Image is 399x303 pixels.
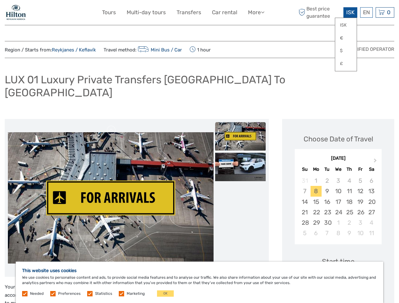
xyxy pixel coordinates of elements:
a: $ [335,45,357,56]
span: Travel method: [104,45,182,54]
a: Car rental [212,8,237,17]
div: month 2025-09 [297,175,379,238]
span: ISK [346,9,354,15]
div: Choose Saturday, October 11th, 2025 [366,228,377,238]
div: Start time [322,257,354,266]
div: Not available Thursday, September 4th, 2025 [344,175,355,186]
div: Not available Sunday, September 7th, 2025 [299,186,310,196]
div: Choose Monday, September 15th, 2025 [311,197,322,207]
div: We [333,165,344,174]
div: Choose Saturday, September 13th, 2025 [366,186,377,196]
span: Region / Starts from: [5,47,96,53]
p: We're away right now. Please check back later! [9,11,71,16]
div: Choose Sunday, October 5th, 2025 [299,228,310,238]
img: d17cabca94be4cdf9a944f0c6cf5d444_slider_thumbnail.jpg [215,122,266,151]
div: Choose Sunday, September 28th, 2025 [299,217,310,228]
label: Marketing [127,291,145,296]
a: Mini Bus / Car [136,47,182,53]
span: 1 hour [190,45,211,54]
span: 0 [386,9,391,15]
div: Choose Wednesday, September 10th, 2025 [333,186,344,196]
div: Choose Wednesday, September 17th, 2025 [333,197,344,207]
span: Verified Operator [348,46,394,53]
img: 16fb447c7d50440eaa484c9a0dbf045b_slider_thumbnail.jpeg [215,153,266,181]
div: Not available Saturday, September 6th, 2025 [366,175,377,186]
div: Choose Saturday, September 27th, 2025 [366,207,377,217]
h1: LUX 01 Luxury Private Transfers [GEOGRAPHIC_DATA] To [GEOGRAPHIC_DATA] [5,73,394,99]
div: Choose Monday, September 22nd, 2025 [311,207,322,217]
a: Tours [102,8,116,17]
span: Best price guarantee [297,5,342,19]
div: Choose Tuesday, October 7th, 2025 [322,228,333,238]
div: Choose Wednesday, September 24th, 2025 [333,207,344,217]
button: Next Month [371,157,381,167]
div: Choose Thursday, September 18th, 2025 [344,197,355,207]
div: Choose Tuesday, September 9th, 2025 [322,186,333,196]
div: Choose Friday, October 10th, 2025 [355,228,366,238]
div: Fr [355,165,366,174]
div: Not available Sunday, August 31st, 2025 [299,175,310,186]
div: Su [299,165,310,174]
img: d17cabca94be4cdf9a944f0c6cf5d444_main_slider.jpg [8,132,214,264]
div: Choose Wednesday, October 1st, 2025 [333,217,344,228]
div: Choose Thursday, September 11th, 2025 [344,186,355,196]
div: Choose Monday, September 8th, 2025 [311,186,322,196]
div: Choose Tuesday, September 23rd, 2025 [322,207,333,217]
div: We use cookies to personalise content and ads, to provide social media features and to analyse ou... [16,262,383,303]
div: Choose Monday, September 29th, 2025 [311,217,322,228]
div: Choose Date of Travel [304,134,373,144]
a: Reykjanes / Keflavík [52,47,96,53]
h5: This website uses cookies [22,268,377,273]
div: Choose Sunday, September 14th, 2025 [299,197,310,207]
div: Choose Friday, September 26th, 2025 [355,207,366,217]
a: £ [335,58,357,69]
a: ISK [335,20,357,31]
div: Choose Saturday, October 4th, 2025 [366,217,377,228]
div: [DATE] [295,155,382,162]
div: Choose Thursday, October 9th, 2025 [344,228,355,238]
a: € [335,33,357,44]
div: Tu [322,165,333,174]
div: EN [360,7,373,18]
div: Choose Thursday, October 2nd, 2025 [344,217,355,228]
button: Open LiveChat chat widget [73,10,80,17]
div: Not available Wednesday, September 3rd, 2025 [333,175,344,186]
div: Mo [311,165,322,174]
a: More [248,8,264,17]
label: Statistics [95,291,112,296]
div: Th [344,165,355,174]
div: Choose Thursday, September 25th, 2025 [344,207,355,217]
div: Choose Friday, September 19th, 2025 [355,197,366,207]
a: Multi-day tours [127,8,166,17]
div: Choose Wednesday, October 8th, 2025 [333,228,344,238]
div: Choose Monday, October 6th, 2025 [311,228,322,238]
div: Choose Sunday, September 21st, 2025 [299,207,310,217]
div: Not available Friday, September 5th, 2025 [355,175,366,186]
label: Needed [30,291,44,296]
button: OK [157,290,174,297]
img: 1846-e7c6c28a-36f7-44b6-aaf6-bfd1581794f2_logo_small.jpg [5,5,27,20]
div: Choose Tuesday, September 30th, 2025 [322,217,333,228]
div: Sa [366,165,377,174]
a: Transfers [177,8,201,17]
div: Choose Saturday, September 20th, 2025 [366,197,377,207]
div: Choose Tuesday, September 16th, 2025 [322,197,333,207]
div: Choose Friday, October 3rd, 2025 [355,217,366,228]
div: Not available Monday, September 1st, 2025 [311,175,322,186]
div: Choose Friday, September 12th, 2025 [355,186,366,196]
label: Preferences [58,291,81,296]
div: Not available Tuesday, September 2nd, 2025 [322,175,333,186]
